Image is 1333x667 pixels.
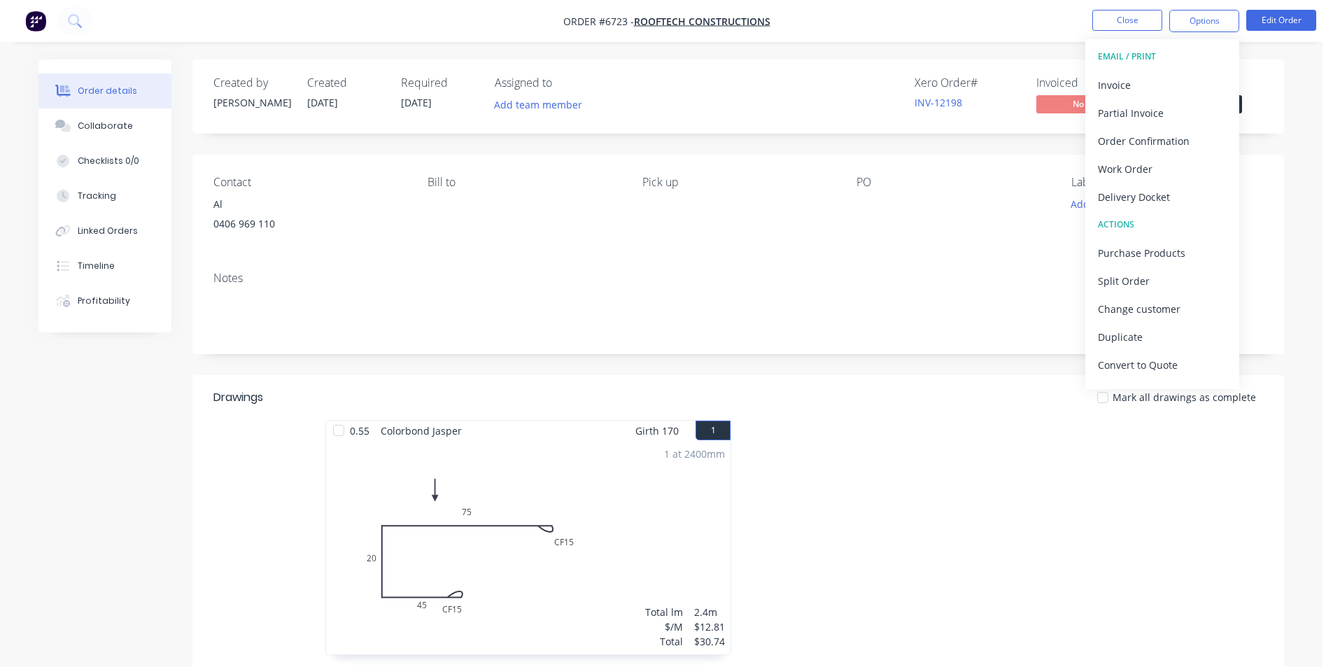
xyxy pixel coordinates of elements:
button: Change customer [1085,295,1239,323]
div: Assigned to [495,76,635,90]
div: [PERSON_NAME] [213,95,290,110]
button: Duplicate [1085,323,1239,351]
div: 0406 969 110 [213,214,405,234]
button: Convert to Quote [1085,351,1239,379]
div: Archive [1098,383,1227,403]
div: Labels [1071,176,1263,189]
button: Checklists 0/0 [38,143,171,178]
div: 2.4m [694,605,725,619]
button: Profitability [38,283,171,318]
div: Work Order [1098,159,1227,179]
button: Delivery Docket [1085,183,1239,211]
div: $/M [645,619,683,634]
span: [DATE] [401,96,432,109]
div: Total lm [645,605,683,619]
button: Edit Order [1246,10,1316,31]
div: $30.74 [694,634,725,649]
span: Colorbond Jasper [375,421,467,441]
span: Order #6723 - [563,15,634,28]
span: 0.55 [344,421,375,441]
div: ACTIONS [1098,216,1227,234]
button: Add labels [1063,195,1127,213]
button: Work Order [1085,155,1239,183]
div: Order Confirmation [1098,131,1227,151]
div: Created by [213,76,290,90]
div: Collaborate [78,120,133,132]
div: Bill to [428,176,619,189]
div: Notes [213,272,1263,285]
button: Timeline [38,248,171,283]
div: Order details [78,85,137,97]
button: Partial Invoice [1085,99,1239,127]
button: Linked Orders [38,213,171,248]
button: EMAIL / PRINT [1085,43,1239,71]
span: Girth 170 [635,421,679,441]
div: EMAIL / PRINT [1098,48,1227,66]
div: Profitability [78,295,130,307]
span: Mark all drawings as complete [1113,390,1256,405]
div: Checklists 0/0 [78,155,139,167]
button: Order details [38,73,171,108]
div: Duplicate [1098,327,1227,347]
div: 1 at 2400mm [664,447,725,461]
button: Purchase Products [1085,239,1239,267]
button: Close [1092,10,1162,31]
button: Collaborate [38,108,171,143]
span: No [1036,95,1120,113]
div: Pick up [642,176,834,189]
button: Tracking [38,178,171,213]
div: Tracking [78,190,116,202]
div: Created [307,76,384,90]
div: Purchase Products [1098,243,1227,263]
a: Rooftech Constructions [634,15,770,28]
div: Drawings [213,389,263,406]
div: $12.81 [694,619,725,634]
div: Split Order [1098,271,1227,291]
button: ACTIONS [1085,211,1239,239]
div: Convert to Quote [1098,355,1227,375]
div: Timeline [78,260,115,272]
button: Split Order [1085,267,1239,295]
div: Al [213,195,405,214]
button: Add team member [495,95,590,114]
a: INV-12198 [915,96,962,109]
button: Add team member [487,95,590,114]
button: Archive [1085,379,1239,407]
button: Options [1169,10,1239,32]
img: Factory [25,10,46,31]
div: Partial Invoice [1098,103,1227,123]
div: Al0406 969 110 [213,195,405,239]
button: Order Confirmation [1085,127,1239,155]
button: Invoice [1085,71,1239,99]
div: Required [401,76,478,90]
div: PO [856,176,1048,189]
span: [DATE] [307,96,338,109]
div: Contact [213,176,405,189]
button: 1 [696,421,731,440]
div: 0CF154520CF15751 at 2400mmTotal lm$/MTotal2.4m$12.81$30.74 [326,441,731,654]
div: Invoiced [1036,76,1141,90]
div: Delivery Docket [1098,187,1227,207]
div: Xero Order # [915,76,1020,90]
div: Total [645,634,683,649]
div: Change customer [1098,299,1227,319]
div: Invoice [1098,75,1227,95]
div: Linked Orders [78,225,138,237]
